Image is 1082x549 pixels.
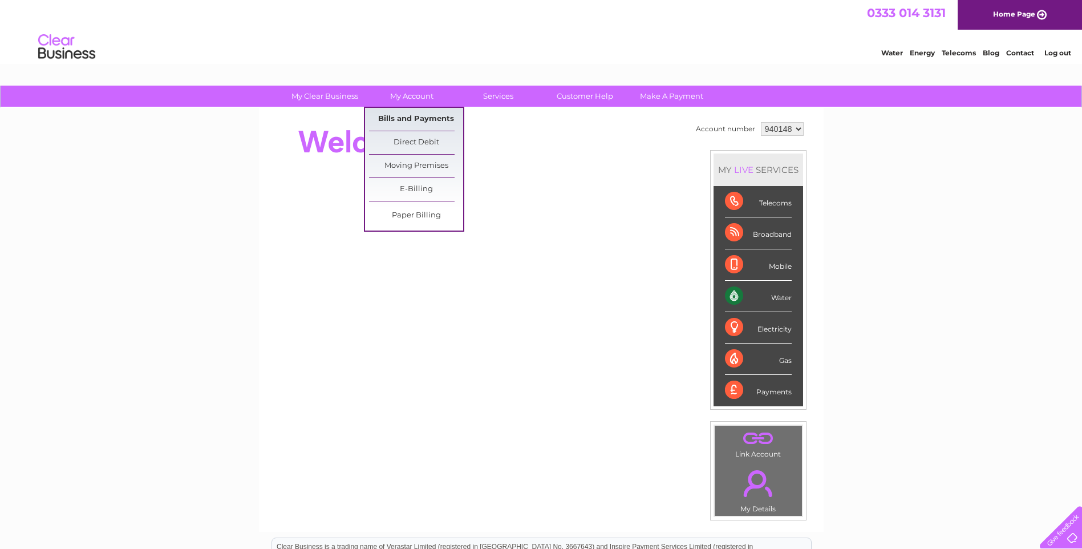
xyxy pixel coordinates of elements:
[725,186,792,217] div: Telecoms
[38,30,96,64] img: logo.png
[942,49,976,57] a: Telecoms
[983,49,999,57] a: Blog
[714,425,803,461] td: Link Account
[867,6,946,20] a: 0333 014 3131
[364,86,459,107] a: My Account
[369,108,463,131] a: Bills and Payments
[625,86,719,107] a: Make A Payment
[278,86,372,107] a: My Clear Business
[732,164,756,175] div: LIVE
[369,178,463,201] a: E-Billing
[272,6,811,55] div: Clear Business is a trading name of Verastar Limited (registered in [GEOGRAPHIC_DATA] No. 3667643...
[718,463,799,503] a: .
[725,312,792,344] div: Electricity
[369,155,463,177] a: Moving Premises
[538,86,632,107] a: Customer Help
[725,281,792,312] div: Water
[725,375,792,406] div: Payments
[910,49,935,57] a: Energy
[725,217,792,249] div: Broadband
[725,249,792,281] div: Mobile
[693,119,758,139] td: Account number
[1044,49,1071,57] a: Log out
[881,49,903,57] a: Water
[718,429,799,449] a: .
[714,461,803,516] td: My Details
[1006,49,1034,57] a: Contact
[714,154,803,186] div: MY SERVICES
[451,86,545,107] a: Services
[369,131,463,154] a: Direct Debit
[725,344,792,375] div: Gas
[369,204,463,227] a: Paper Billing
